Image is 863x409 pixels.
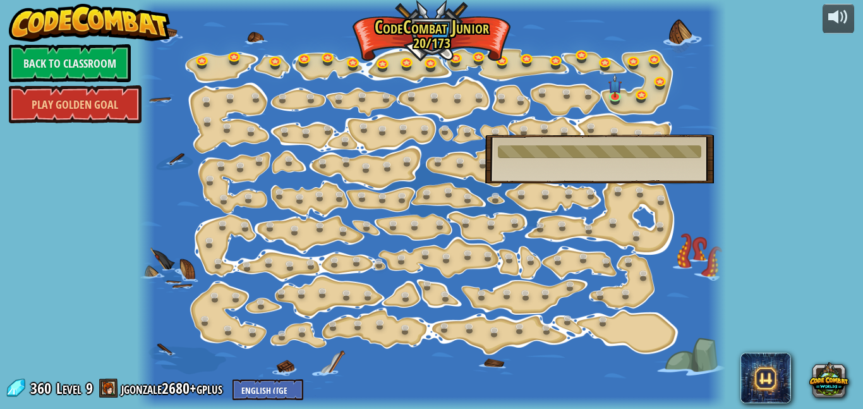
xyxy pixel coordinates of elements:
[121,378,226,398] a: jgonzale2680+gplus
[823,4,854,34] button: Adjust volume
[30,378,55,398] span: 360
[9,85,142,123] a: Play Golden Goal
[56,378,81,399] span: Level
[9,4,171,42] img: CodeCombat - Learn how to code by playing a game
[608,74,622,97] img: level-banner-unstarted-subscriber.png
[86,378,93,398] span: 9
[9,44,131,82] a: Back to Classroom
